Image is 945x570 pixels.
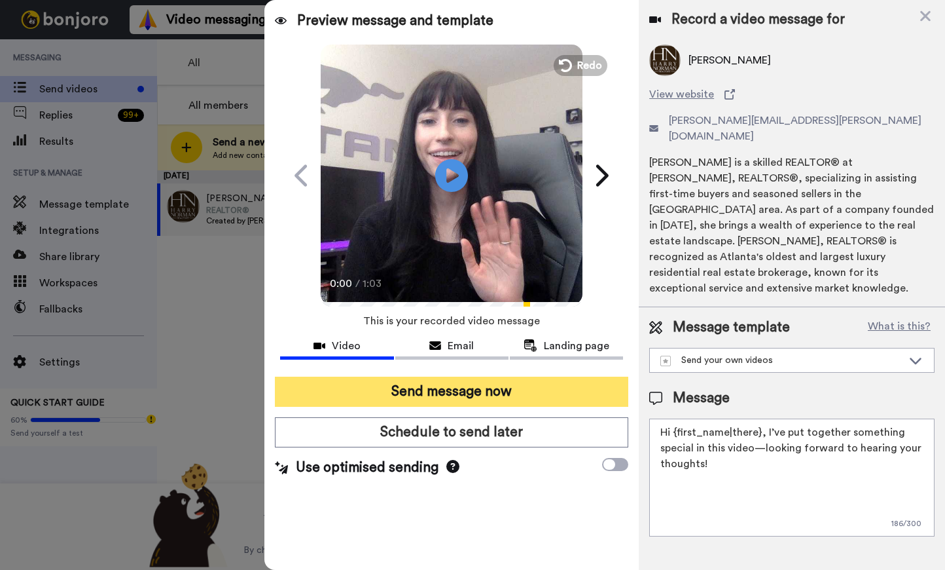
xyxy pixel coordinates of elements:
span: Landing page [544,338,609,354]
span: / [355,276,360,292]
span: Message [673,389,730,408]
span: View website [649,86,714,102]
a: View website [649,86,935,102]
button: Send message now [275,377,628,407]
span: 0:00 [330,276,353,292]
span: Video [332,338,361,354]
span: This is your recorded video message [363,307,540,335]
div: Send your own videos [660,354,902,367]
span: Message template [673,318,790,337]
span: 1:03 [363,276,385,292]
textarea: Hi {first_name|there}, I’ve put together something special in this video—looking forward to heari... [649,419,935,537]
button: Schedule to send later [275,417,628,447]
div: [PERSON_NAME] is a skilled REALTOR® at [PERSON_NAME], REALTORS®, specializing in assisting first-... [649,155,935,296]
span: Email [448,338,474,354]
img: demo-template.svg [660,356,671,366]
span: Use optimised sending [296,458,438,478]
button: What is this? [864,318,935,337]
span: [PERSON_NAME][EMAIL_ADDRESS][PERSON_NAME][DOMAIN_NAME] [669,113,935,144]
